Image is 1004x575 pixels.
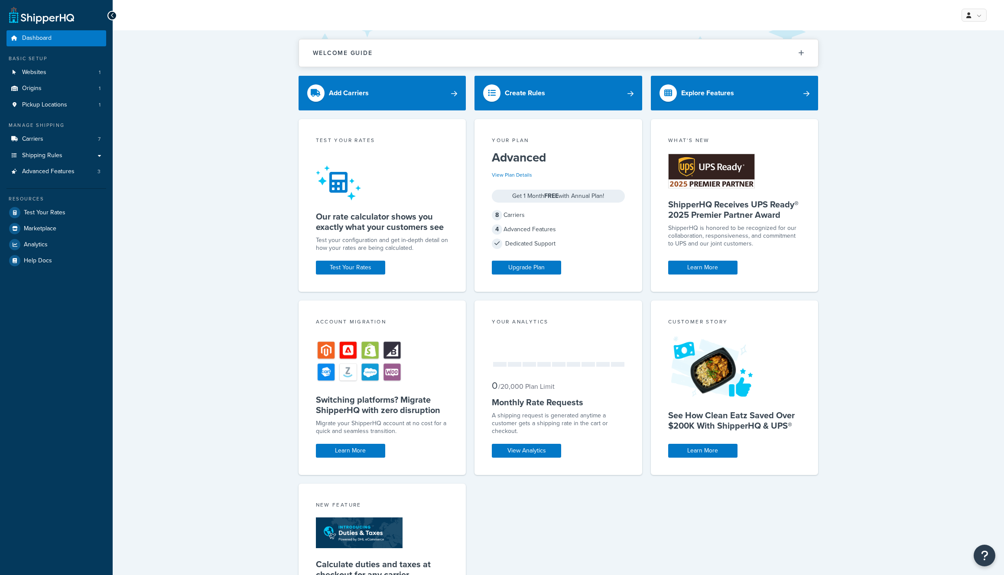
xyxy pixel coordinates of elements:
a: Explore Features [651,76,819,110]
div: A shipping request is generated anytime a customer gets a shipping rate in the cart or checkout. [492,412,625,435]
li: Advanced Features [6,164,106,180]
span: Advanced Features [22,168,75,175]
a: Learn More [668,261,738,275]
a: Add Carriers [299,76,466,110]
div: Advanced Features [492,223,625,236]
a: Marketplace [6,221,106,236]
a: Learn More [316,444,385,458]
li: Origins [6,81,106,97]
strong: FREE [544,191,559,200]
h5: Switching platforms? Migrate ShipperHQ with zero disruption [316,394,449,415]
a: View Analytics [492,444,561,458]
a: Pickup Locations1 [6,97,106,113]
div: Carriers [492,209,625,221]
span: Help Docs [24,257,52,265]
a: Analytics [6,237,106,252]
span: 1 [99,85,101,92]
span: Marketplace [24,225,56,233]
div: Basic Setup [6,55,106,62]
div: Customer Story [668,318,801,328]
div: Your Analytics [492,318,625,328]
a: Learn More [668,444,738,458]
div: What's New [668,136,801,146]
div: Explore Features [681,87,734,99]
h5: Monthly Rate Requests [492,397,625,407]
button: Open Resource Center [974,545,995,566]
a: Dashboard [6,30,106,46]
small: / 20,000 Plan Limit [498,381,555,391]
span: 1 [99,69,101,76]
div: Your Plan [492,136,625,146]
a: View Plan Details [492,171,532,179]
div: Test your rates [316,136,449,146]
a: Advanced Features3 [6,164,106,180]
a: Websites1 [6,65,106,81]
a: Upgrade Plan [492,261,561,275]
li: Carriers [6,131,106,147]
div: Dedicated Support [492,238,625,250]
div: Add Carriers [329,87,369,99]
span: 7 [98,136,101,143]
span: Pickup Locations [22,101,67,109]
a: Create Rules [474,76,642,110]
h5: Our rate calculator shows you exactly what your customers see [316,211,449,232]
span: 4 [492,224,502,235]
li: Pickup Locations [6,97,106,113]
li: Websites [6,65,106,81]
a: Origins1 [6,81,106,97]
div: Account Migration [316,318,449,328]
h5: Advanced [492,151,625,165]
span: 8 [492,210,502,220]
span: Websites [22,69,46,76]
span: 3 [97,168,101,175]
span: Dashboard [22,35,52,42]
span: Analytics [24,241,48,249]
h2: Welcome Guide [313,50,373,56]
div: New Feature [316,501,449,511]
div: Resources [6,195,106,203]
h5: See How Clean Eatz Saved Over $200K With ShipperHQ & UPS® [668,410,801,431]
span: Origins [22,85,42,92]
div: Create Rules [505,87,545,99]
a: Shipping Rules [6,148,106,164]
h5: ShipperHQ Receives UPS Ready® 2025 Premier Partner Award [668,199,801,220]
div: Get 1 Month with Annual Plan! [492,190,625,203]
div: Manage Shipping [6,122,106,129]
span: Test Your Rates [24,209,65,216]
span: 0 [492,378,497,393]
span: Carriers [22,136,43,143]
a: Carriers7 [6,131,106,147]
div: Migrate your ShipperHQ account at no cost for a quick and seamless transition. [316,420,449,435]
p: ShipperHQ is honored to be recognized for our collaboration, responsiveness, and commitment to UP... [668,224,801,248]
span: Shipping Rules [22,152,62,159]
a: Test Your Rates [316,261,385,275]
div: Test your configuration and get in-depth detail on how your rates are being calculated. [316,236,449,252]
a: Test Your Rates [6,205,106,220]
button: Welcome Guide [299,39,818,67]
span: 1 [99,101,101,109]
a: Help Docs [6,253,106,268]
